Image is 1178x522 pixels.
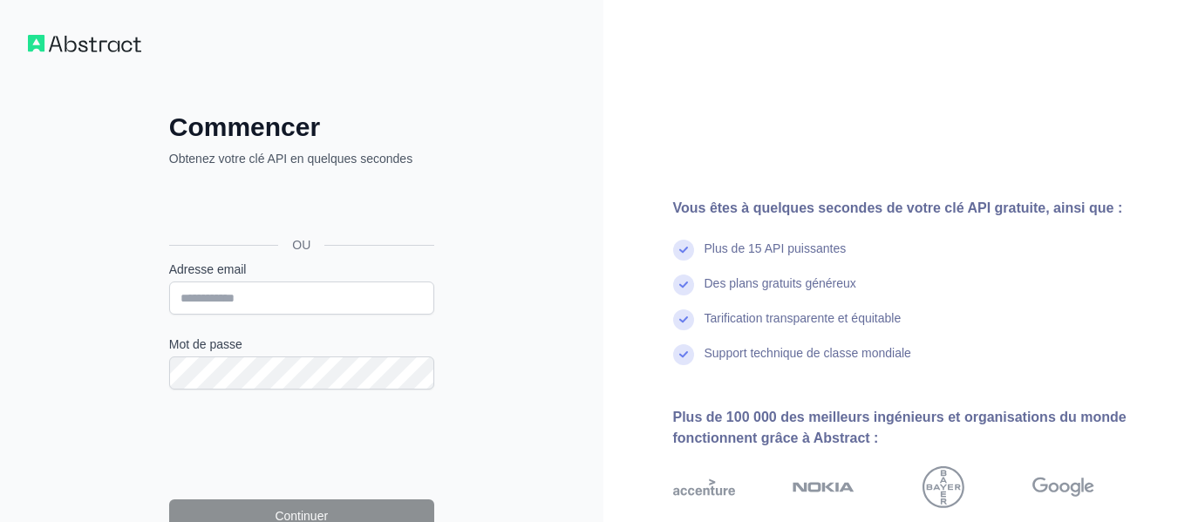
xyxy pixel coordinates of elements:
[673,200,1123,215] font: Vous êtes à quelques secondes de votre clé API gratuite, ainsi que :
[705,311,902,325] font: Tarification transparente et équitable
[160,186,439,225] iframe: Bouton Se connecter avec Google
[169,112,320,141] font: Commencer
[169,152,412,166] font: Obtenez votre clé API en quelques secondes
[28,35,141,52] img: Flux de travail
[292,238,310,252] font: OU
[793,466,855,508] img: Nokia
[705,276,856,290] font: Des plans gratuits généreux
[705,346,911,360] font: Support technique de classe mondiale
[673,240,694,261] img: coche
[673,344,694,365] img: coche
[673,410,1127,445] font: Plus de 100 000 des meilleurs ingénieurs et organisations du monde fonctionnent grâce à Abstract :
[169,262,247,276] font: Adresse email
[923,466,964,508] img: Bayer
[1032,466,1094,508] img: Google
[673,466,735,508] img: accenture
[673,309,694,330] img: coche
[705,241,847,255] font: Plus de 15 API puissantes
[673,275,694,295] img: coche
[169,337,242,351] font: Mot de passe
[169,410,434,478] iframe: reCAPTCHA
